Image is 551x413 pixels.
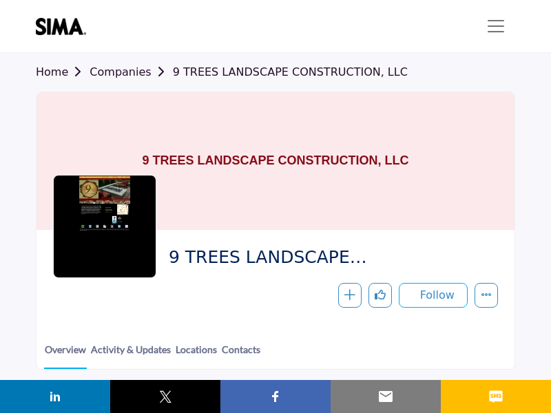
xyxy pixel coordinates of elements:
a: Companies [90,65,172,78]
img: sms sharing button [488,388,504,405]
button: Like [368,283,392,308]
button: Follow [399,283,468,308]
img: linkedin sharing button [47,388,63,405]
button: More details [475,283,498,308]
img: email sharing button [377,388,394,405]
a: Locations [175,342,218,368]
span: 9 TREES LANDSCAPE CONSTRUCTION, LLC [169,246,488,269]
button: Toggle navigation [477,12,515,40]
img: facebook sharing button [267,388,284,405]
img: twitter sharing button [157,388,174,405]
a: Home [36,65,90,78]
img: site Logo [36,18,93,35]
h1: 9 TREES LANDSCAPE CONSTRUCTION, LLC [142,92,408,230]
a: Contacts [221,342,261,368]
a: 9 TREES LANDSCAPE CONSTRUCTION, LLC [173,65,408,78]
a: Activity & Updates [90,342,171,368]
a: Overview [44,342,87,369]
